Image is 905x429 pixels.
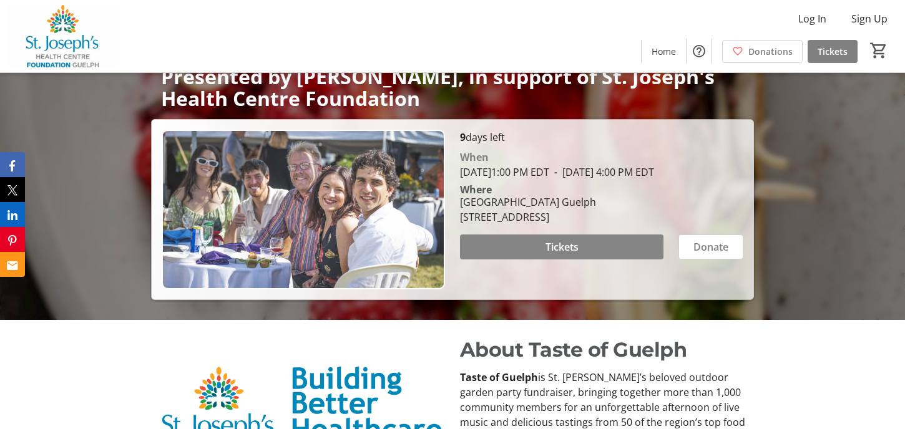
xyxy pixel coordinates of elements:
a: Home [642,40,686,63]
p: About Taste of Guelph [460,335,746,365]
span: Donate [693,239,728,254]
span: Donations [748,45,793,58]
div: [GEOGRAPHIC_DATA] Guelph [460,195,596,210]
a: Donations [722,40,803,63]
strong: Taste of Guelph [460,370,538,384]
span: Home [652,45,676,58]
p: Presented by [PERSON_NAME], in support of St. Joseph's Health Centre Foundation [161,65,745,109]
button: Cart [868,39,890,62]
span: 9 [460,130,466,144]
span: Log In [798,11,826,26]
div: When [460,150,489,165]
button: Sign Up [841,9,898,29]
p: days left [460,130,743,145]
div: [STREET_ADDRESS] [460,210,596,224]
img: Campaign CTA Media Photo [162,130,445,289]
a: Tickets [808,40,858,63]
span: Sign Up [851,11,888,26]
span: Tickets [818,45,848,58]
img: St. Joseph's Health Centre Foundation Guelph's Logo [7,5,119,67]
button: Help [687,39,712,64]
div: Where [460,185,492,195]
button: Log In [788,9,836,29]
span: - [549,165,562,179]
button: Donate [678,234,743,259]
span: Tickets [545,239,579,254]
span: [DATE] 4:00 PM EDT [549,165,654,179]
button: Tickets [460,234,663,259]
span: [DATE] 1:00 PM EDT [460,165,549,179]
